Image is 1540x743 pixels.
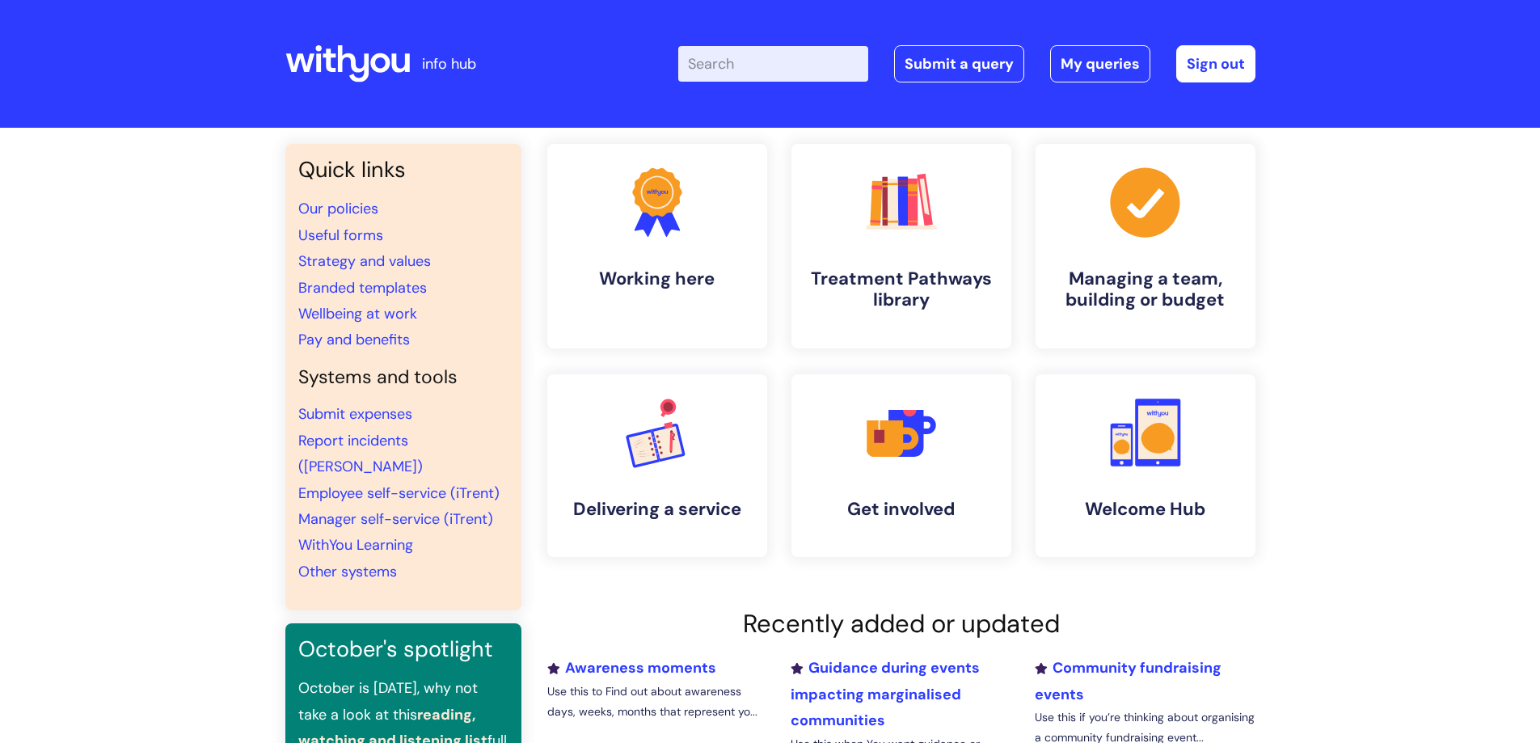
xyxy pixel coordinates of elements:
[298,226,383,245] a: Useful forms
[1035,658,1221,703] a: Community fundraising events
[298,535,413,555] a: WithYou Learning
[804,499,998,520] h4: Get involved
[1036,374,1255,557] a: Welcome Hub
[298,278,427,298] a: Branded templates
[894,45,1024,82] a: Submit a query
[298,404,412,424] a: Submit expenses
[1176,45,1255,82] a: Sign out
[547,144,767,348] a: Working here
[1048,268,1243,311] h4: Managing a team, building or budget
[298,483,500,503] a: Employee self-service (iTrent)
[804,268,998,311] h4: Treatment Pathways library
[298,157,508,183] h3: Quick links
[298,304,417,323] a: Wellbeing at work
[298,199,378,218] a: Our policies
[547,374,767,557] a: Delivering a service
[678,46,868,82] input: Search
[547,682,767,722] p: Use this to Find out about awareness days, weeks, months that represent yo...
[1036,144,1255,348] a: Managing a team, building or budget
[791,144,1011,348] a: Treatment Pathways library
[560,268,754,289] h4: Working here
[560,499,754,520] h4: Delivering a service
[1050,45,1150,82] a: My queries
[298,636,508,662] h3: October's spotlight
[791,374,1011,557] a: Get involved
[422,51,476,77] p: info hub
[547,609,1255,639] h2: Recently added or updated
[791,658,980,730] a: Guidance during events impacting marginalised communities
[547,658,716,678] a: Awareness moments
[1048,499,1243,520] h4: Welcome Hub
[298,366,508,389] h4: Systems and tools
[298,562,397,581] a: Other systems
[298,431,423,476] a: Report incidents ([PERSON_NAME])
[298,509,493,529] a: Manager self-service (iTrent)
[298,330,410,349] a: Pay and benefits
[298,251,431,271] a: Strategy and values
[678,45,1255,82] div: | -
